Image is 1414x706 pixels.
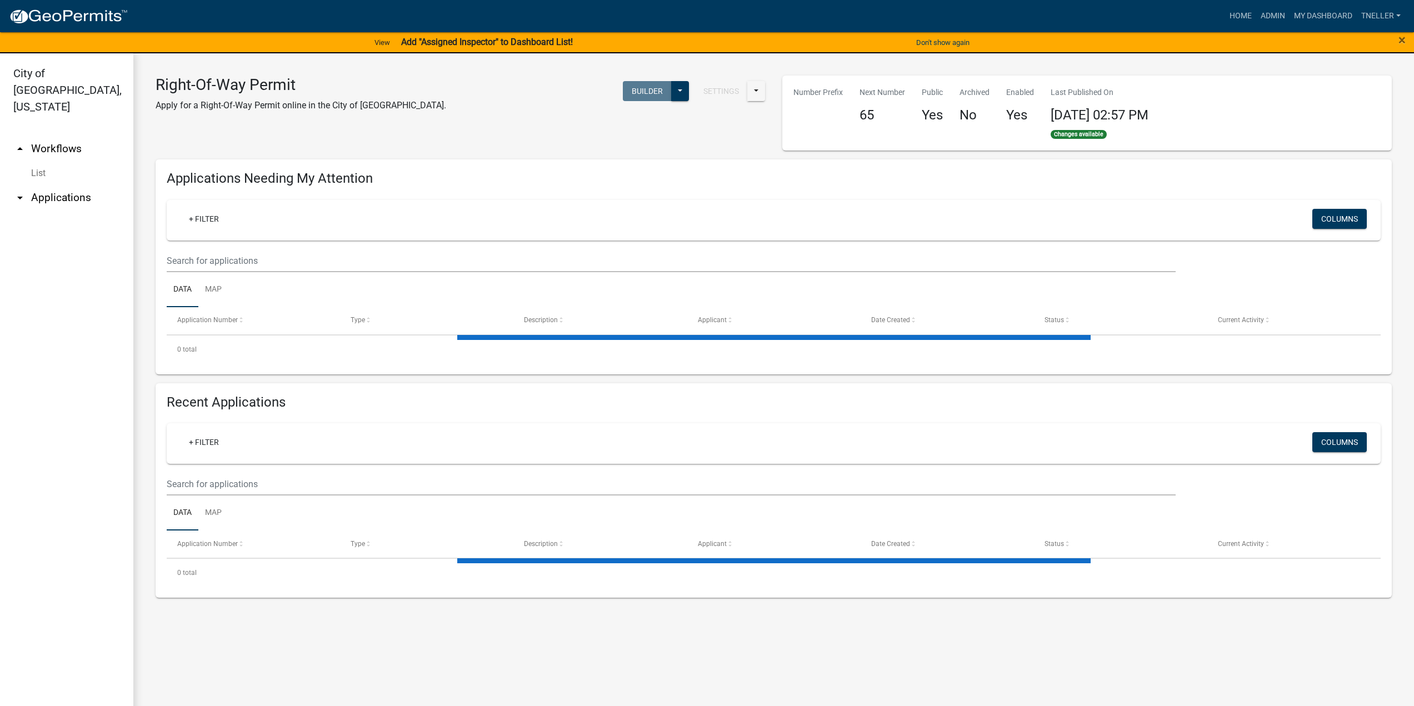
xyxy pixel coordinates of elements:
span: Description [524,316,558,324]
p: Number Prefix [793,87,843,98]
datatable-header-cell: Applicant [687,307,860,334]
a: Home [1225,6,1256,27]
a: Map [198,495,228,531]
p: Next Number [860,87,905,98]
span: Status [1045,316,1064,324]
a: Admin [1256,6,1290,27]
div: 0 total [167,559,1381,587]
p: Public [922,87,943,98]
p: Apply for a Right-Of-Way Permit online in the City of [GEOGRAPHIC_DATA]. [156,99,446,112]
a: tneller [1357,6,1405,27]
span: Current Activity [1218,540,1264,548]
datatable-header-cell: Status [1034,530,1207,557]
i: arrow_drop_up [13,142,27,156]
h4: Yes [922,107,943,123]
p: Last Published On [1051,87,1148,98]
button: Columns [1312,209,1367,229]
button: Don't show again [912,33,974,52]
h4: Applications Needing My Attention [167,171,1381,187]
datatable-header-cell: Date Created [861,307,1034,334]
datatable-header-cell: Application Number [167,530,340,557]
span: Applicant [698,540,727,548]
datatable-header-cell: Date Created [861,530,1034,557]
span: Applicant [698,316,727,324]
a: + Filter [180,209,228,229]
datatable-header-cell: Status [1034,307,1207,334]
span: Type [351,540,365,548]
datatable-header-cell: Current Activity [1207,307,1381,334]
datatable-header-cell: Applicant [687,530,860,557]
h3: Right-Of-Way Permit [156,76,446,94]
datatable-header-cell: Description [513,530,687,557]
span: Date Created [871,316,910,324]
h4: Yes [1006,107,1034,123]
datatable-header-cell: Application Number [167,307,340,334]
a: Data [167,495,198,531]
span: Application Number [177,540,238,548]
input: Search for applications [167,473,1176,495]
strong: Add "Assigned Inspector" to Dashboard List! [401,37,573,47]
span: × [1398,32,1406,48]
h4: No [960,107,990,123]
button: Close [1398,33,1406,47]
p: Archived [960,87,990,98]
a: My Dashboard [1290,6,1357,27]
datatable-header-cell: Description [513,307,687,334]
span: [DATE] 02:57 PM [1051,107,1148,123]
a: Data [167,272,198,308]
i: arrow_drop_down [13,191,27,204]
button: Settings [694,81,748,101]
span: Type [351,316,365,324]
div: 0 total [167,336,1381,363]
a: + Filter [180,432,228,452]
h4: Recent Applications [167,394,1381,410]
p: Enabled [1006,87,1034,98]
datatable-header-cell: Current Activity [1207,530,1381,557]
input: Search for applications [167,249,1176,272]
datatable-header-cell: Type [340,530,513,557]
h4: 65 [860,107,905,123]
a: View [370,33,394,52]
span: Date Created [871,540,910,548]
span: Application Number [177,316,238,324]
a: Map [198,272,228,308]
button: Builder [623,81,672,101]
span: Current Activity [1218,316,1264,324]
span: Changes available [1051,130,1107,139]
span: Description [524,540,558,548]
datatable-header-cell: Type [340,307,513,334]
span: Status [1045,540,1064,548]
button: Columns [1312,432,1367,452]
